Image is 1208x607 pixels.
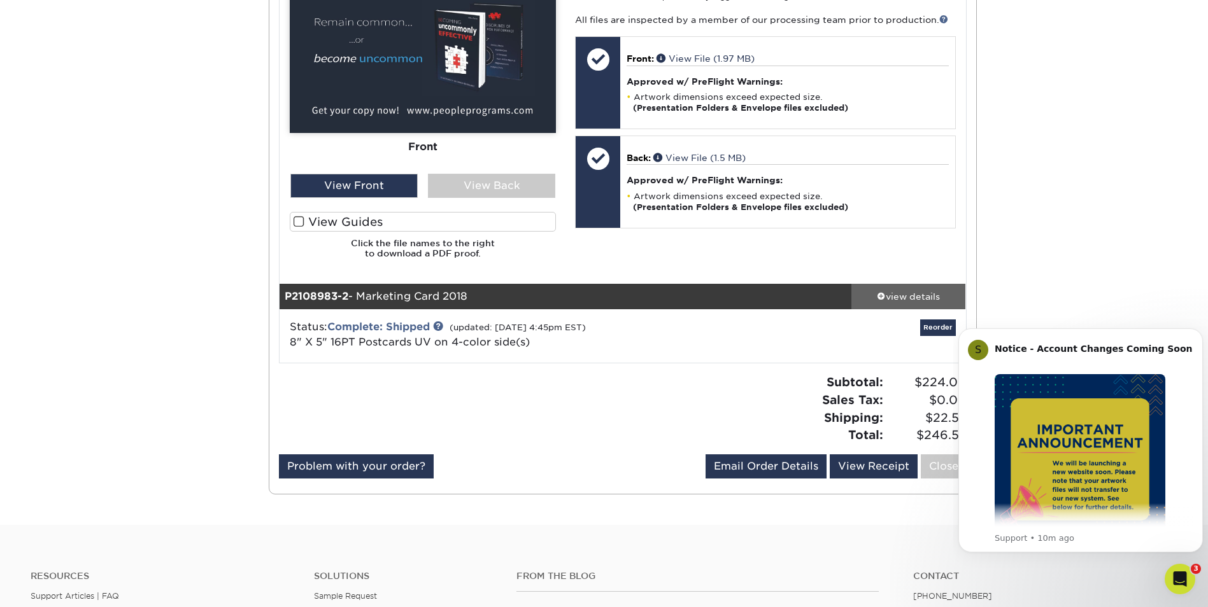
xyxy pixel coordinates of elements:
a: Problem with your order? [279,454,434,478]
span: $224.00 [887,373,967,391]
div: Front [290,133,556,161]
a: View File (1.5 MB) [653,153,746,163]
div: - Marketing Card 2018 [280,284,851,309]
h4: Solutions [314,571,497,582]
a: Sample Request [314,591,377,601]
strong: P2108983-2 [285,290,348,302]
a: view details [851,284,966,309]
div: Status: [280,319,737,350]
h4: From the Blog [516,571,879,582]
a: Contact [913,571,1177,582]
strong: Subtotal: [827,375,883,389]
iframe: Intercom notifications message [953,309,1208,573]
a: Close [921,454,967,478]
div: view details [851,290,966,303]
a: View Receipt [830,454,918,478]
strong: Shipping: [824,410,883,424]
div: View Front [290,174,418,198]
span: Back: [627,153,651,163]
label: View Guides [290,212,556,232]
a: View File (1.97 MB) [657,53,755,64]
iframe: Intercom live chat [1165,564,1195,594]
h4: Approved w/ PreFlight Warnings: [627,76,948,87]
span: Front: [627,53,654,64]
p: All files are inspected by a member of our processing team prior to production. [575,13,955,26]
span: $22.52 [887,409,967,427]
h6: Click the file names to the right to download a PDF proof. [290,238,556,269]
strong: Sales Tax: [822,393,883,407]
a: [PHONE_NUMBER] [913,591,992,601]
a: Reorder [920,319,956,335]
h4: Approved w/ PreFlight Warnings: [627,175,948,185]
li: Artwork dimensions exceed expected size. [627,191,948,213]
div: View Back [428,174,555,198]
span: 3 [1191,564,1201,574]
a: Email Order Details [706,454,827,478]
strong: Total: [848,428,883,442]
span: $246.52 [887,426,967,444]
a: Complete: Shipped [327,321,430,333]
strong: (Presentation Folders & Envelope files excluded) [633,202,848,212]
small: (updated: [DATE] 4:45pm EST) [450,323,586,332]
span: $0.00 [887,391,967,409]
iframe: Google Customer Reviews [3,568,108,603]
h4: Resources [31,571,295,582]
a: 8" X 5" 16PT Postcards UV on 4-color side(s) [290,336,530,348]
strong: (Presentation Folders & Envelope files excluded) [633,103,848,113]
li: Artwork dimensions exceed expected size. [627,92,948,113]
